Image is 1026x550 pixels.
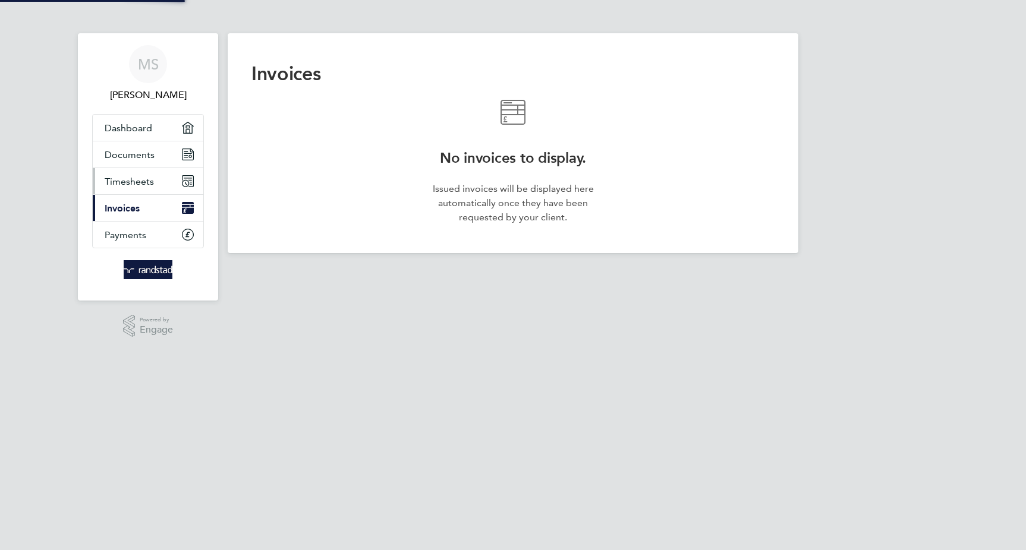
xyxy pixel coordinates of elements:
[138,56,159,72] span: MS
[92,88,204,102] span: Momodou S Ceesay
[427,182,599,225] p: Issued invoices will be displayed here automatically once they have been requested by your client.
[251,62,775,86] h2: Invoices
[93,115,203,141] a: Dashboard
[78,33,218,301] nav: Main navigation
[105,149,155,160] span: Documents
[105,176,154,187] span: Timesheets
[93,141,203,167] a: Documents
[93,195,203,221] a: Invoices
[140,315,173,325] span: Powered by
[427,148,599,167] h2: No invoices to display.
[105,203,140,214] span: Invoices
[92,260,204,279] a: Go to home page
[105,122,152,134] span: Dashboard
[93,168,203,194] a: Timesheets
[124,260,173,279] img: randstad-logo-retina.png
[105,229,146,241] span: Payments
[140,325,173,335] span: Engage
[92,45,204,102] a: MS[PERSON_NAME]
[93,222,203,248] a: Payments
[123,315,174,337] a: Powered byEngage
